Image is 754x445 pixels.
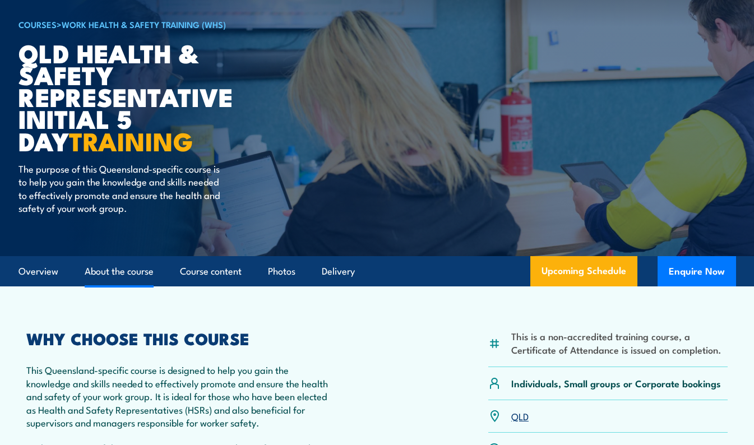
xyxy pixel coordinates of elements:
[26,363,330,429] p: This Queensland-specific course is designed to help you gain the knowledge and skills needed to e...
[18,257,58,286] a: Overview
[530,256,637,286] a: Upcoming Schedule
[511,330,728,356] li: This is a non-accredited training course, a Certificate of Attendance is issued on completion.
[18,41,295,151] h1: QLD Health & Safety Representative Initial 5 Day
[62,18,226,30] a: Work Health & Safety Training (WHS)
[511,409,529,423] a: QLD
[18,18,57,30] a: COURSES
[26,331,330,345] h2: WHY CHOOSE THIS COURSE
[69,121,193,160] strong: TRAINING
[85,257,154,286] a: About the course
[180,257,242,286] a: Course content
[658,256,736,286] button: Enquire Now
[18,17,295,31] h6: >
[268,257,295,286] a: Photos
[511,377,721,390] p: Individuals, Small groups or Corporate bookings
[18,162,223,215] p: The purpose of this Queensland-specific course is to help you gain the knowledge and skills neede...
[322,257,355,286] a: Delivery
